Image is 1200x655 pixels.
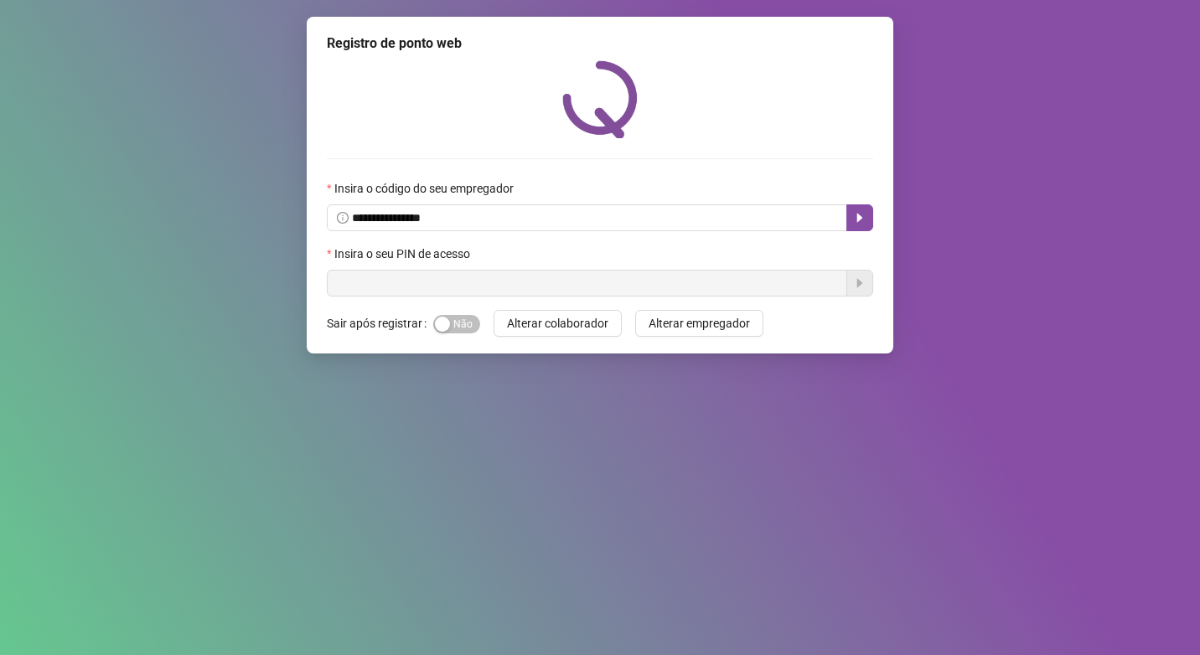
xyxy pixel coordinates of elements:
label: Insira o seu PIN de acesso [327,245,481,263]
button: Alterar colaborador [494,310,622,337]
span: info-circle [337,212,349,224]
img: QRPoint [562,60,638,138]
span: Alterar colaborador [507,314,608,333]
label: Sair após registrar [327,310,433,337]
span: Alterar empregador [649,314,750,333]
button: Alterar empregador [635,310,763,337]
div: Registro de ponto web [327,34,873,54]
span: caret-right [853,211,866,224]
label: Insira o código do seu empregador [327,179,525,198]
